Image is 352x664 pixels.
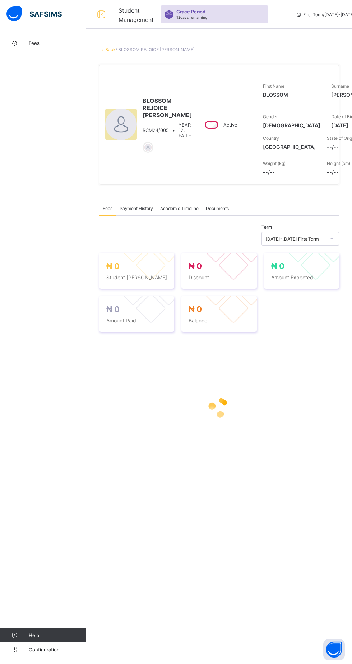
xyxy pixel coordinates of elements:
[327,161,350,166] span: Height (cm)
[106,317,167,324] span: Amount Paid
[106,274,167,280] span: Student [PERSON_NAME]
[331,83,349,89] span: Surname
[160,206,199,211] span: Academic Timeline
[106,304,120,314] span: ₦ 0
[6,6,62,22] img: safsims
[189,261,202,271] span: ₦ 0
[223,122,237,128] span: Active
[189,274,249,280] span: Discount
[106,261,120,271] span: ₦ 0
[116,47,195,52] span: / BLOSSOM REJOICE [PERSON_NAME]
[271,274,332,280] span: Amount Expected
[323,639,345,660] button: Open asap
[263,83,284,89] span: First Name
[189,304,202,314] span: ₦ 0
[165,10,173,19] img: sticker-purple.71386a28dfed39d6af7621340158ba97.svg
[29,40,86,46] span: Fees
[143,128,169,133] span: RCM24/005
[143,97,192,119] span: BLOSSOM REJOICE [PERSON_NAME]
[271,261,284,271] span: ₦ 0
[261,225,272,230] span: Term
[263,169,316,175] span: --/--
[189,317,249,324] span: Balance
[263,92,320,98] span: BLOSSOM
[263,144,316,150] span: [GEOGRAPHIC_DATA]
[263,161,286,166] span: Weight (kg)
[263,114,278,119] span: Gender
[105,47,116,52] a: Back
[179,122,191,138] span: YEAR 12, FAITH
[176,9,205,14] span: Grace Period
[265,236,326,242] div: [DATE]-[DATE] First Term
[29,647,86,652] span: Configuration
[176,15,207,19] span: 12 days remaining
[263,136,279,141] span: Country
[143,122,192,138] div: •
[206,206,229,211] span: Documents
[29,632,86,638] span: Help
[263,122,320,128] span: [DEMOGRAPHIC_DATA]
[119,7,154,23] span: Student Management
[103,206,112,211] span: Fees
[120,206,153,211] span: Payment History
